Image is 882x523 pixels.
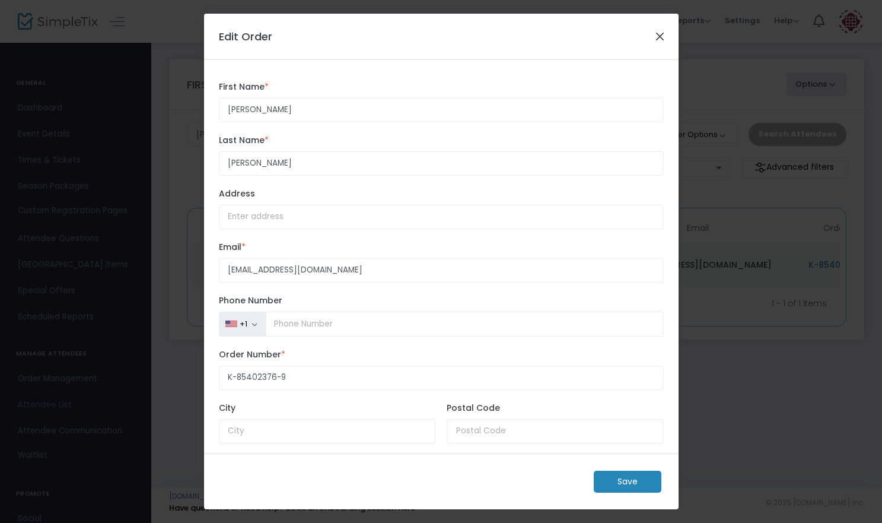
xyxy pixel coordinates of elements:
[219,241,664,253] label: Email
[219,205,664,229] input: Enter address
[219,419,435,443] input: City
[219,402,435,414] label: City
[219,98,664,122] input: Enter first name
[219,348,664,361] label: Order Number
[219,151,664,176] input: Enter last name
[219,28,272,45] h4: Edit Order
[447,402,663,414] label: Postal Code
[219,258,664,283] input: Enter email
[219,294,664,307] label: Phone Number
[219,366,664,390] input: Enter Order Number
[219,188,664,200] label: Address
[447,419,663,443] input: Postal Code
[219,81,664,93] label: First Name
[266,312,664,337] input: Phone Number
[594,471,661,493] m-button: Save
[219,134,664,147] label: Last Name
[652,28,667,44] button: Close
[219,312,266,337] button: +1
[240,319,247,329] div: +1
